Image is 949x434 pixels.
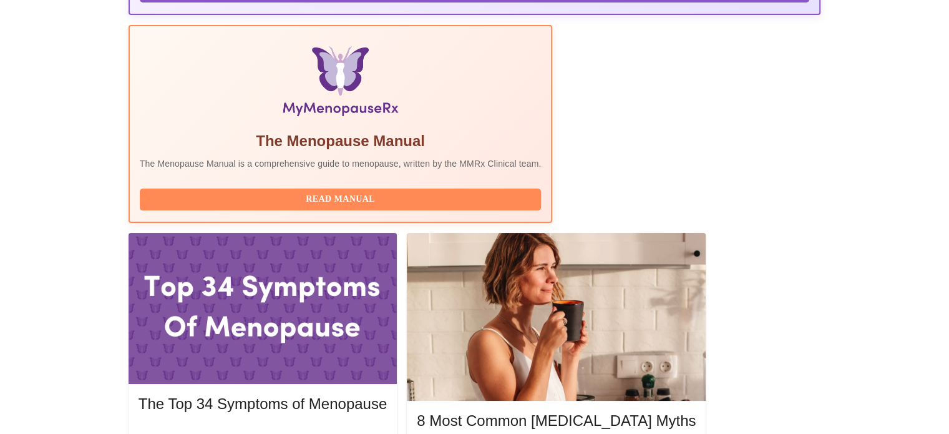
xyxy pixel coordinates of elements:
button: Read Manual [140,189,542,210]
span: Read Manual [152,192,529,207]
h5: 8 Most Common [MEDICAL_DATA] Myths [417,411,696,431]
img: Menopause Manual [203,46,477,121]
h5: The Top 34 Symptoms of Menopause [139,394,387,414]
p: The Menopause Manual is a comprehensive guide to menopause, written by the MMRx Clinical team. [140,157,542,170]
a: Read Manual [140,193,545,204]
h5: The Menopause Manual [140,131,542,151]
